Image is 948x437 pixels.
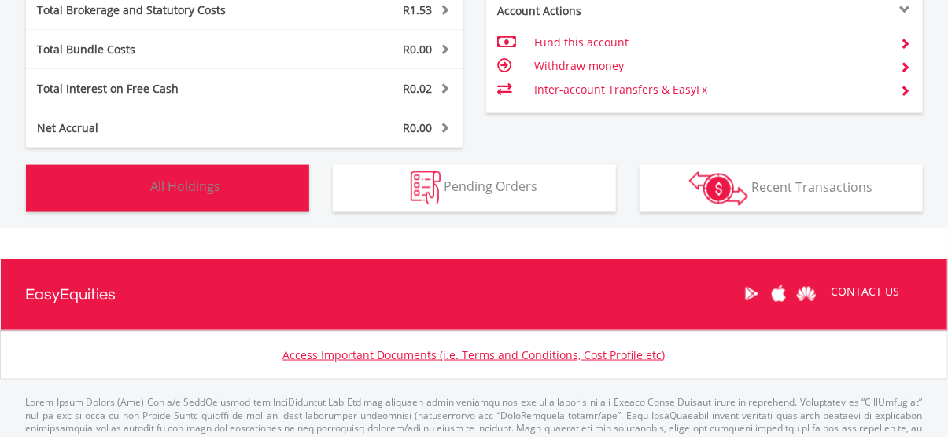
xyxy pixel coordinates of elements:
button: Pending Orders [333,165,616,212]
div: Net Accrual [26,120,281,136]
img: pending_instructions-wht.png [411,171,441,205]
button: All Holdings [26,165,309,212]
span: All Holdings [151,178,221,196]
img: holdings-wht.png [114,171,148,205]
td: Withdraw money [534,54,887,78]
span: R0.00 [404,120,433,135]
a: Google Play [738,270,765,318]
td: Fund this account [534,31,887,54]
a: Access Important Documents (i.e. Terms and Conditions, Cost Profile etc) [283,347,666,362]
span: R0.00 [404,42,433,57]
span: Pending Orders [444,178,537,196]
span: R0.02 [404,81,433,96]
img: transactions-zar-wht.png [689,171,748,206]
div: Total Interest on Free Cash [26,81,281,97]
td: Inter-account Transfers & EasyFx [534,78,887,101]
a: Apple [765,270,793,318]
span: R1.53 [404,2,433,17]
a: Huawei [793,270,821,318]
div: Total Brokerage and Statutory Costs [26,2,281,18]
button: Recent Transactions [640,165,923,212]
span: Recent Transactions [751,178,872,196]
div: Total Bundle Costs [26,42,281,57]
a: CONTACT US [821,270,911,314]
a: EasyEquities [26,259,116,330]
div: Account Actions [486,3,705,19]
